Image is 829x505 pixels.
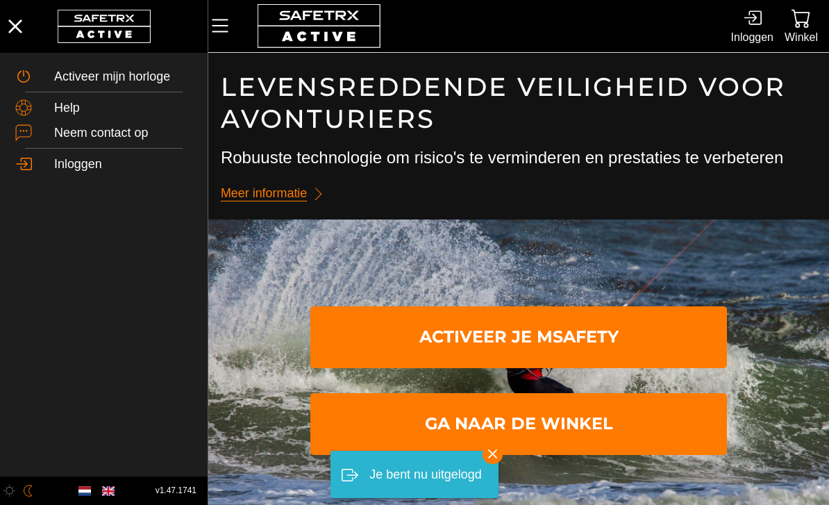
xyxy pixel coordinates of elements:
[221,146,817,169] h3: Robuuste technologie om risico's te verminderen en prestaties te verbeteren
[147,479,205,502] button: v1.47.1741
[102,485,115,497] img: en.svg
[78,485,91,497] img: nl.svg
[15,99,32,116] img: Help.svg
[3,485,15,497] img: ModeLight.svg
[97,479,120,503] button: English
[54,157,192,172] div: Inloggen
[321,309,716,366] span: Activeer je mSafety
[321,396,716,453] span: Ga naar de winkel
[15,124,32,141] img: ContactUs.svg
[22,485,34,497] img: ModeDark.svg
[221,180,332,207] a: Meer informatie
[731,28,773,47] div: Inloggen
[54,126,192,140] div: Neem contact op
[54,101,192,115] div: Help
[156,483,196,498] span: v1.47.1741
[54,69,192,84] div: Activeer mijn horloge
[785,28,818,47] div: Winkel
[310,393,727,456] a: Ga naar de winkel
[310,306,727,369] a: Activeer je mSafety
[221,183,307,204] span: Meer informatie
[73,479,97,503] button: Dutch
[221,71,817,135] h1: Levensreddende veiligheid voor avonturiers
[208,11,243,40] button: Menu
[369,461,481,488] div: Je bent nu uitgelogd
